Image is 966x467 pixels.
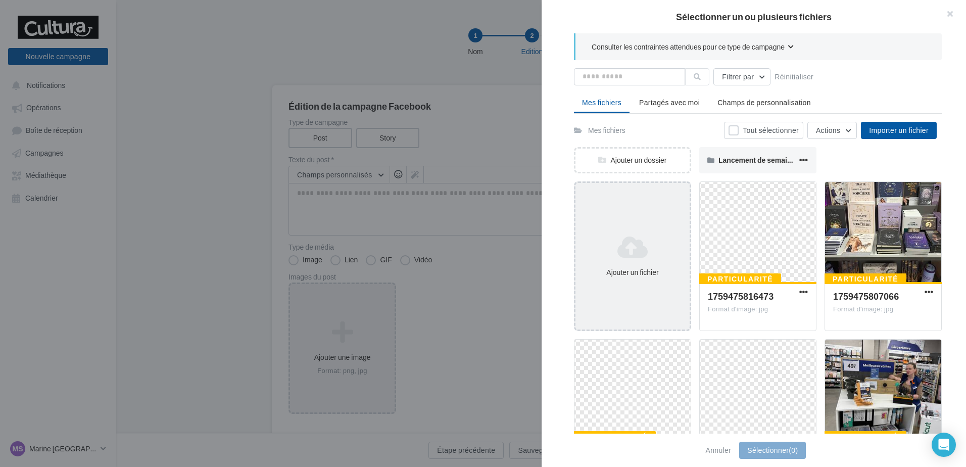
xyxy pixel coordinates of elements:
[861,122,937,139] button: Importer un fichier
[582,98,621,107] span: Mes fichiers
[770,71,817,83] button: Réinitialiser
[816,126,840,134] span: Actions
[869,126,929,134] span: Importer un fichier
[592,42,785,52] span: Consulter les contraintes attendues pour ce type de campagne
[575,155,690,165] div: Ajouter un dossier
[789,446,798,454] span: (0)
[825,431,906,442] div: Particularité
[708,305,808,314] div: Format d'image: jpg
[558,12,950,21] h2: Sélectionner un ou plusieurs fichiers
[639,98,700,107] span: Partagés avec moi
[833,291,899,302] span: 1759475807066
[718,156,809,164] span: Lancement de semaine S50
[932,433,956,457] div: Open Intercom Messenger
[699,273,781,285] div: Particularité
[739,442,806,459] button: Sélectionner(0)
[708,291,774,302] span: 1759475816473
[574,431,656,442] div: Particularité
[713,68,770,85] button: Filtrer par
[833,305,933,314] div: Format d'image: jpg
[825,273,906,285] div: Particularité
[702,444,736,456] button: Annuler
[588,125,625,135] div: Mes fichiers
[724,122,803,139] button: Tout sélectionner
[717,98,811,107] span: Champs de personnalisation
[592,41,794,54] button: Consulter les contraintes attendues pour ce type de campagne
[579,267,686,277] div: Ajouter un fichier
[807,122,857,139] button: Actions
